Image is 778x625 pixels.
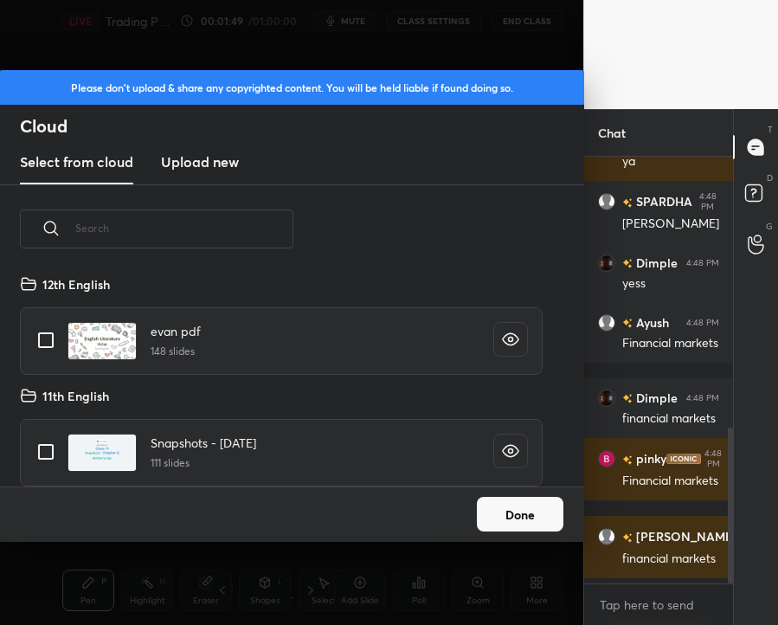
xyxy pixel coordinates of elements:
[622,198,633,208] img: no-rating-badge.077c3623.svg
[696,191,719,212] div: 4:48 PM
[151,344,201,359] h5: 148 slides
[622,395,633,404] img: no-rating-badge.077c3623.svg
[686,258,719,268] div: 4:48 PM
[622,455,633,465] img: no-rating-badge.077c3623.svg
[622,153,719,171] div: ya
[20,115,584,138] h2: Cloud
[42,275,110,293] h4: 12th English
[151,455,256,471] h5: 111 slides
[622,533,633,543] img: no-rating-badge.077c3623.svg
[633,193,692,211] h6: SPARDHA
[622,319,633,329] img: no-rating-badge.077c3623.svg
[686,393,719,403] div: 4:48 PM
[622,551,719,568] div: financial markets
[598,314,615,332] img: default.png
[686,318,719,328] div: 4:48 PM
[598,528,615,545] img: default.png
[42,387,109,405] h4: 11th English
[584,157,733,578] div: grid
[20,151,133,172] h3: Select from cloud
[598,193,615,210] img: default.png
[584,110,640,156] p: Chat
[622,473,719,490] div: Financial markets
[766,220,773,233] p: G
[75,191,293,265] input: Search
[161,151,239,172] h3: Upload new
[622,410,719,428] div: financial markets
[633,528,737,546] h6: [PERSON_NAME]
[666,454,701,464] img: iconic-dark.1390631f.png
[477,497,563,532] button: Done
[622,275,719,293] div: yess
[598,390,615,407] img: 57a2d81ccb2e49048a450d6e2eb8036b.jpg
[633,313,669,332] h6: Ayush
[704,448,722,469] div: 4:48 PM
[633,450,666,468] h6: pinky
[151,434,256,452] h4: Snapshots - [DATE]
[598,450,615,467] img: 115ca12229214289b7982c18c73b8d06.58488724_3
[622,335,719,352] div: Financial markets
[622,216,719,233] div: [PERSON_NAME]
[151,322,201,340] h4: evan pdf
[768,123,773,136] p: T
[633,389,678,407] h6: Dimple
[767,171,773,184] p: D
[68,434,137,472] img: 1614235524I1HVKX.pdf
[68,322,137,360] img: 1614142134XMDJCQ.pdf
[633,254,678,272] h6: Dimple
[622,260,633,269] img: no-rating-badge.077c3623.svg
[598,255,615,272] img: 57a2d81ccb2e49048a450d6e2eb8036b.jpg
